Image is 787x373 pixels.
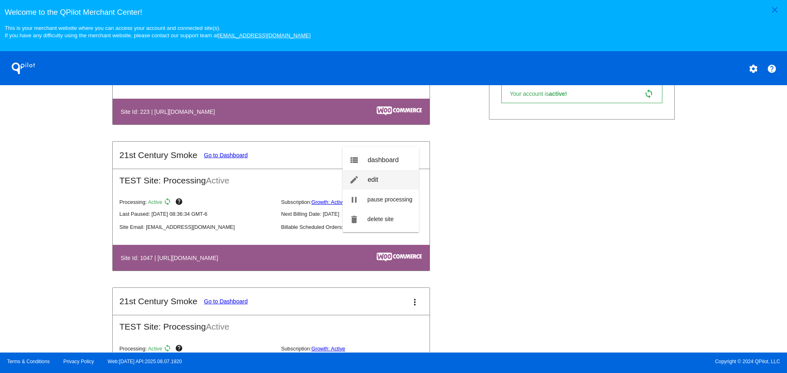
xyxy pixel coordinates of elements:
span: edit [368,176,378,183]
span: dashboard [368,156,399,163]
mat-icon: delete [349,215,359,224]
span: pause processing [367,196,412,203]
span: delete site [367,216,393,222]
mat-icon: view_list [349,155,359,165]
mat-icon: edit [349,175,359,185]
mat-icon: pause [349,195,359,205]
